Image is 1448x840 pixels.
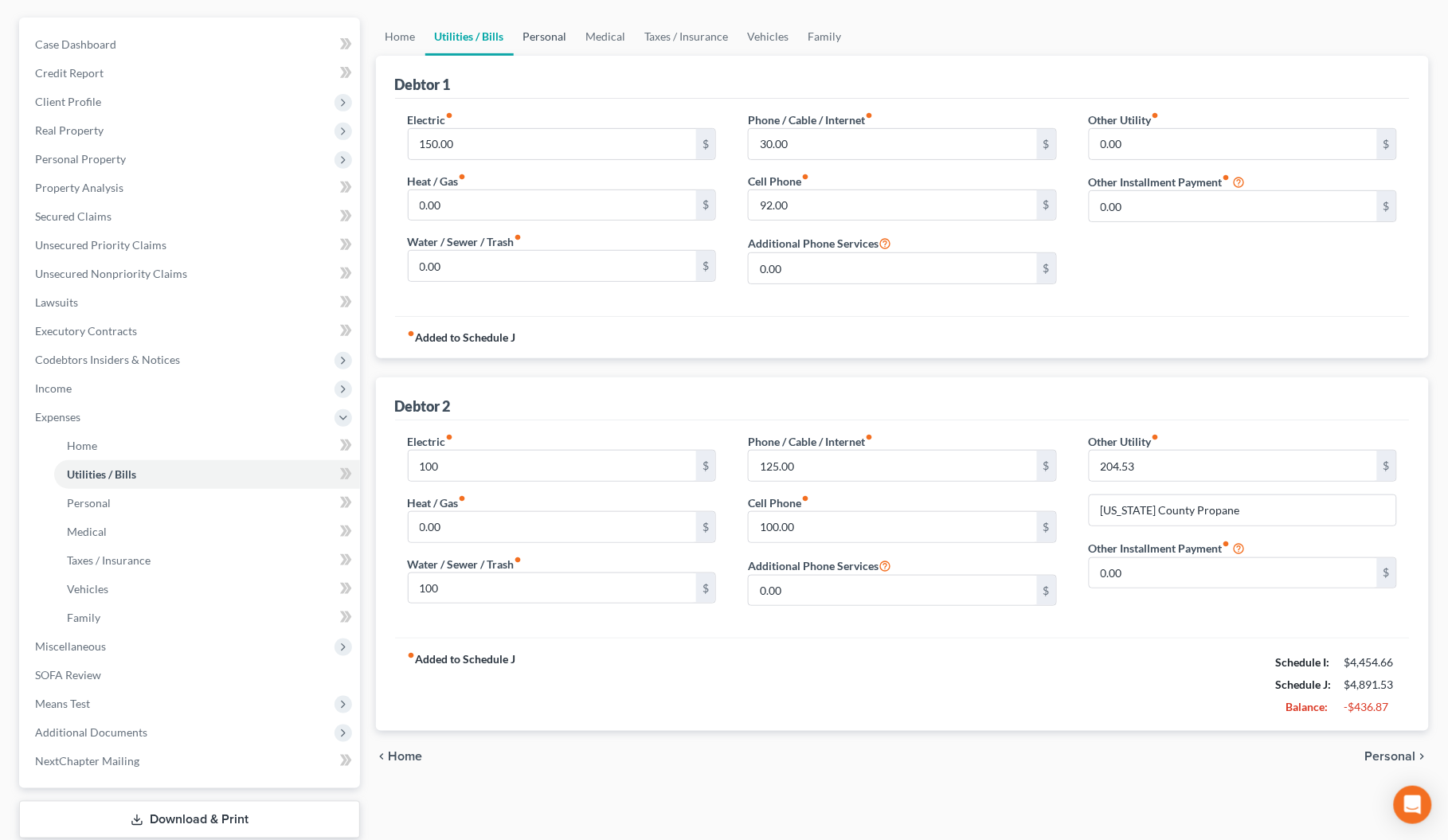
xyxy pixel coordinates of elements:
div: $ [1377,191,1396,221]
span: Case Dashboard [35,37,116,51]
a: Download & Print [19,801,360,838]
input: -- [409,190,697,221]
div: $ [1037,576,1056,606]
div: $ [1037,451,1056,481]
a: Utilities / Bills [425,18,514,56]
a: Home [54,432,360,460]
div: $ [1377,129,1396,159]
a: Personal [514,18,577,56]
div: $ [696,190,715,221]
a: Vehicles [738,18,799,56]
span: Personal Property [35,152,126,166]
i: fiber_manual_record [408,330,416,338]
div: $ [696,512,715,542]
div: Debtor 1 [395,75,451,94]
i: fiber_manual_record [1223,540,1231,548]
a: Case Dashboard [22,30,360,59]
input: -- [1090,558,1378,588]
span: Real Property [35,123,104,137]
input: -- [409,251,697,281]
label: Other Installment Payment [1089,174,1231,190]
a: Unsecured Nonpriority Claims [22,260,360,288]
a: Taxes / Insurance [636,18,738,56]
a: Medical [577,18,636,56]
span: Unsecured Nonpriority Claims [35,267,187,280]
input: -- [1090,129,1378,159]
span: Personal [67,496,111,510]
label: Electric [408,433,454,450]
span: Home [389,750,423,763]
label: Heat / Gas [408,173,467,189]
button: chevron_left Home [376,750,423,763]
span: Executory Contracts [35,324,137,338]
a: Utilities / Bills [54,460,360,489]
div: $ [696,129,715,159]
span: Additional Documents [35,725,147,739]
div: $ [1037,190,1056,221]
label: Cell Phone [748,173,809,189]
span: Home [67,439,97,452]
label: Phone / Cable / Internet [748,433,873,450]
i: fiber_manual_record [515,556,522,564]
a: SOFA Review [22,661,360,690]
a: Family [54,604,360,632]
input: -- [749,512,1037,542]
label: Other Utility [1089,433,1160,450]
span: SOFA Review [35,668,101,682]
i: fiber_manual_record [1152,433,1160,441]
label: Water / Sewer / Trash [408,233,522,250]
input: -- [409,573,697,604]
label: Additional Phone Services [748,556,891,575]
i: fiber_manual_record [515,233,522,241]
label: Cell Phone [748,494,809,511]
i: fiber_manual_record [865,433,873,441]
a: Medical [54,518,360,546]
i: fiber_manual_record [446,433,454,441]
input: -- [749,451,1037,481]
span: Means Test [35,697,90,710]
label: Phone / Cable / Internet [748,111,873,128]
div: $ [696,573,715,604]
input: -- [409,512,697,542]
span: Miscellaneous [35,639,106,653]
i: chevron_right [1416,750,1429,763]
div: $ [696,451,715,481]
label: Water / Sewer / Trash [408,556,522,572]
strong: Added to Schedule J [408,330,516,346]
div: $ [696,251,715,281]
span: Client Profile [35,95,101,108]
input: -- [1090,191,1378,221]
span: Medical [67,525,107,538]
input: -- [409,129,697,159]
span: Property Analysis [35,181,123,194]
i: fiber_manual_record [459,173,467,181]
i: fiber_manual_record [459,494,467,502]
div: $ [1377,451,1396,481]
span: Income [35,381,72,395]
strong: Balance: [1286,700,1329,713]
a: Family [799,18,851,56]
label: Other Utility [1089,111,1160,128]
input: Specify... [1090,495,1397,525]
a: Credit Report [22,59,360,88]
span: Utilities / Bills [67,467,136,481]
i: fiber_manual_record [1223,174,1231,182]
strong: Added to Schedule J [408,651,516,718]
div: $ [1037,253,1056,283]
i: chevron_left [376,750,389,763]
span: Codebtors Insiders & Notices [35,353,180,366]
span: NextChapter Mailing [35,754,139,768]
div: $4,891.53 [1344,677,1397,693]
div: $ [1037,129,1056,159]
input: -- [749,129,1037,159]
i: fiber_manual_record [1152,111,1160,119]
input: -- [409,451,697,481]
span: Taxes / Insurance [67,553,151,567]
a: Taxes / Insurance [54,546,360,575]
a: Personal [54,489,360,518]
strong: Schedule J: [1276,678,1332,691]
div: $4,454.66 [1344,654,1397,670]
i: fiber_manual_record [801,494,809,502]
a: Executory Contracts [22,317,360,346]
span: Family [67,611,100,624]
